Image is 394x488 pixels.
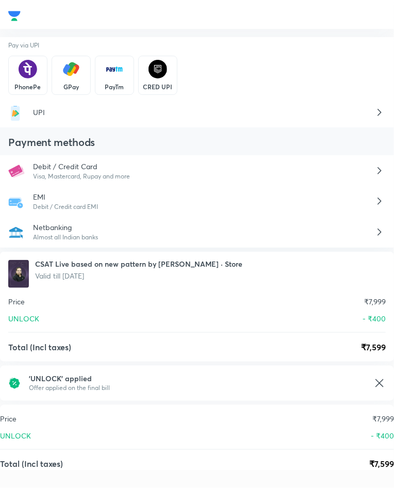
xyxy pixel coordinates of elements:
[63,83,79,91] p: GPay
[33,191,373,202] p: EMI
[8,41,177,50] p: Pay via UPI
[8,343,71,351] h4: Total (Incl taxes)
[33,172,373,181] p: Visa, Mastercard, Rupay and more
[371,430,394,441] p: - ₹400
[8,260,29,288] img: avatar
[33,161,373,172] p: Debit / Credit Card
[8,105,25,122] img: -
[19,60,37,78] img: PhonePe
[29,374,365,383] span: ' UNLOCK ' applied
[8,164,25,180] img: -
[15,83,41,91] p: PhonePe
[369,458,394,470] span: ₹7,599
[33,222,373,233] p: Netbanking
[62,60,80,78] img: GPay
[33,233,373,242] p: Almost all Indian banks
[143,83,173,91] p: CRED UPI
[363,313,386,324] p: - ₹400
[35,270,242,281] p: Valid till [DATE]
[8,225,25,241] img: -
[105,60,124,78] img: PayTm
[33,107,373,118] p: UPI
[105,83,124,91] p: PayTm
[361,341,386,353] span: ₹7,599
[29,383,365,393] span: Offer applied on the final bill
[372,413,394,424] p: ₹7,999
[8,313,39,324] p: UNLOCK
[149,60,167,78] img: CRED UPI
[8,194,25,211] img: -
[33,202,373,212] p: Debit / Credit card EMI
[364,296,386,307] p: ₹7,999
[8,296,25,307] p: Price
[35,260,242,269] h1: CSAT Live based on new pattern by [PERSON_NAME] · Store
